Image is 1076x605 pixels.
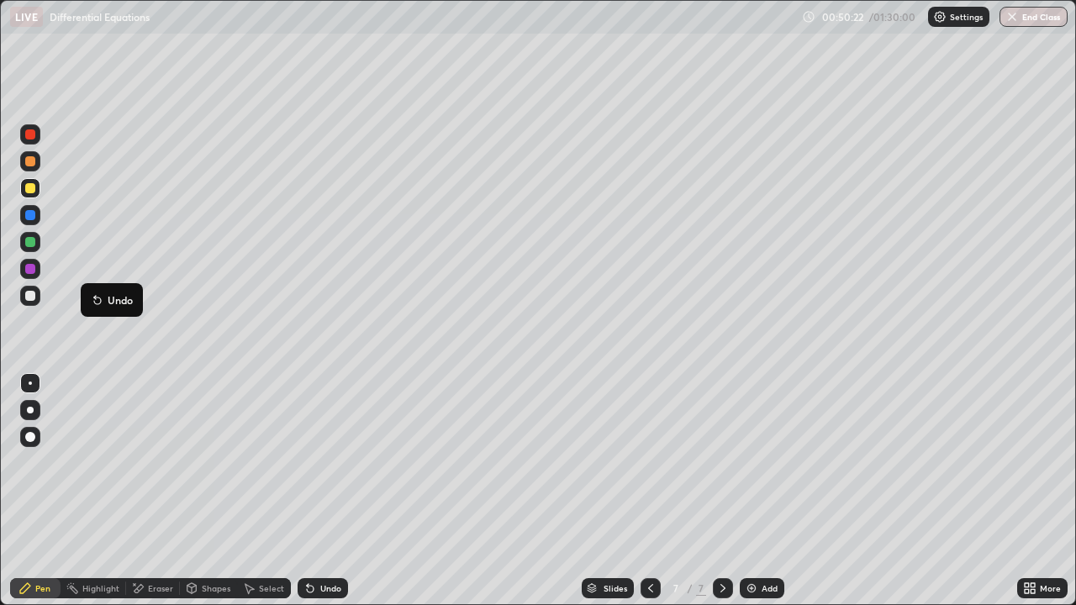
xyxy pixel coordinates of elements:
div: More [1040,584,1061,592]
p: Differential Equations [50,10,150,24]
div: 7 [696,581,706,596]
div: Eraser [148,584,173,592]
button: End Class [1000,7,1068,27]
img: class-settings-icons [933,10,947,24]
button: Undo [87,290,136,310]
p: LIVE [15,10,38,24]
p: Settings [950,13,983,21]
div: Highlight [82,584,119,592]
div: Select [259,584,284,592]
div: / [688,583,693,593]
div: Shapes [202,584,230,592]
div: Undo [320,584,341,592]
div: 7 [667,583,684,593]
p: Undo [108,293,133,307]
div: Add [762,584,778,592]
div: Pen [35,584,50,592]
img: end-class-cross [1005,10,1019,24]
img: add-slide-button [745,581,758,595]
div: Slides [604,584,627,592]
